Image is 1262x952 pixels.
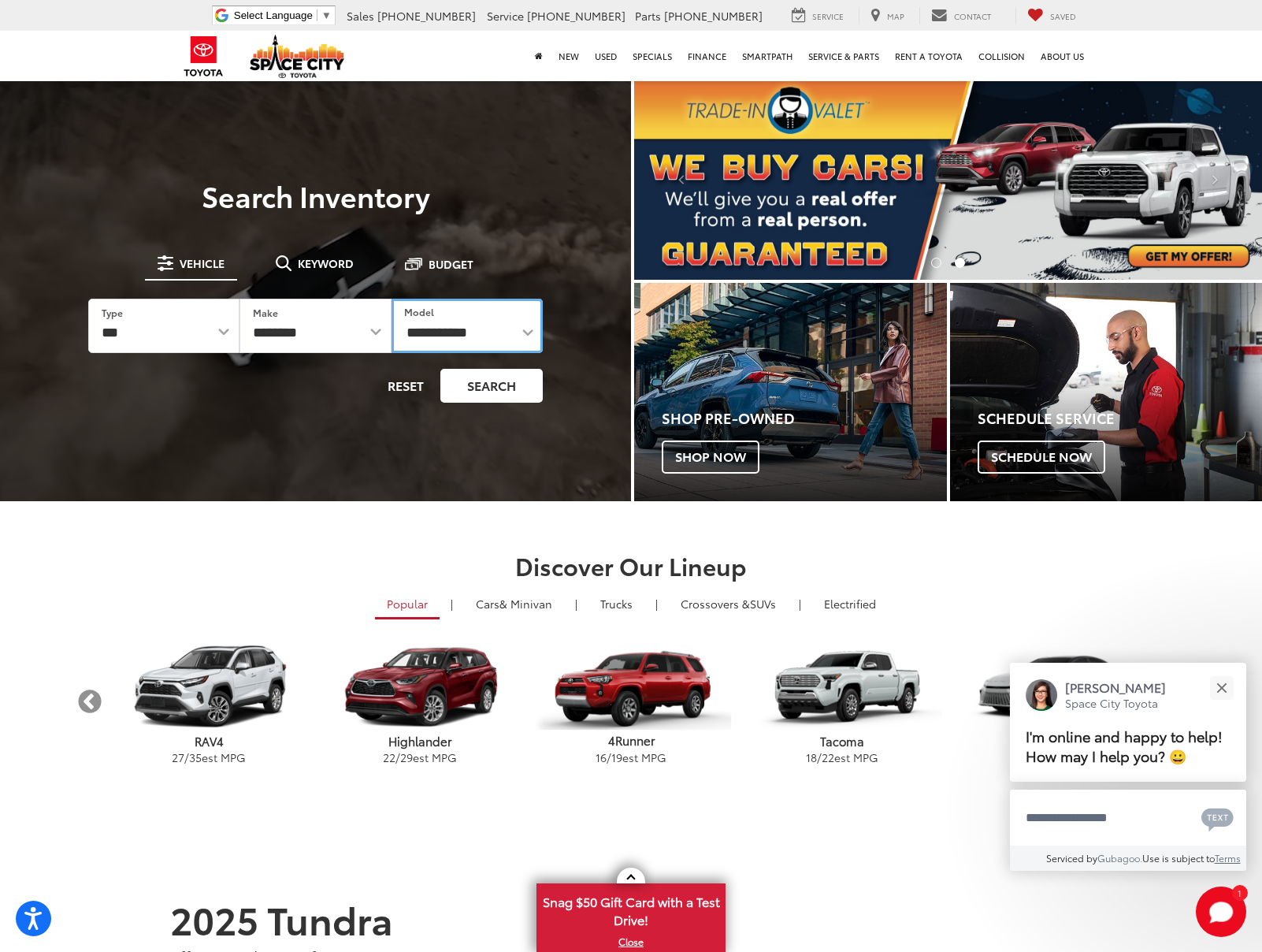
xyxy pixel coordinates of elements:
[317,9,317,21] span: ​
[780,7,856,24] a: Service
[822,749,834,765] span: 22
[525,749,737,765] p: / est MPG
[737,749,948,765] p: / est MPG
[587,31,625,81] a: Used
[321,9,332,21] span: ▼
[76,552,1186,578] h2: Discover Our Lineup
[954,10,991,22] span: Contact
[314,749,525,765] p: / est MPG
[234,9,332,21] a: Select Language​
[1015,7,1088,24] a: My Saved Vehicles
[1033,31,1092,81] a: About Us
[464,590,564,617] a: Cars
[250,35,344,78] img: Space City Toyota
[499,596,552,612] span: & Minivan
[404,305,434,318] label: Model
[447,596,457,612] li: |
[795,596,805,612] li: |
[1201,806,1234,831] svg: Text
[172,749,184,765] span: 27
[625,31,680,81] a: Specials
[170,891,393,945] strong: 2025 Tundra
[588,590,644,617] a: Trucks
[76,630,1186,773] aside: carousel
[377,8,476,24] span: [PHONE_NUMBER]
[1238,889,1242,896] span: 1
[400,749,413,765] span: 29
[253,306,278,319] label: Make
[634,79,1262,280] img: We Buy Cars
[180,258,225,269] span: Vehicle
[375,590,440,619] a: Popular
[978,441,1105,474] span: Schedule Now
[440,369,543,403] button: Search
[1026,726,1223,766] span: I'm online and happy to help! How may I help you? 😀
[320,645,521,730] img: Toyota Highlander
[859,7,916,24] a: Map
[737,733,948,749] p: Tacoma
[66,180,565,211] h3: Search Inventory
[551,31,587,81] a: New
[634,79,1262,280] div: carousel slide number 2 of 2
[669,590,788,617] a: SUVs
[635,8,661,24] span: Parts
[662,411,947,426] h4: Shop Pre-Owned
[298,258,354,269] span: Keyword
[1050,10,1076,22] span: Saved
[953,645,1154,730] img: Toyota Camry
[742,645,943,730] img: Toyota Tacoma
[662,441,759,474] span: Shop Now
[1010,663,1246,871] div: Close[PERSON_NAME]Space City ToyotaI'm online and happy to help! How may I help you? 😀Type your m...
[734,31,800,81] a: SmartPath
[596,749,607,765] span: 16
[1065,679,1166,696] p: [PERSON_NAME]
[812,10,844,22] span: Service
[531,645,732,730] img: Toyota 4Runner
[571,596,581,612] li: |
[948,749,1159,765] p: / est MPG
[103,749,314,765] p: / est MPG
[103,733,314,749] p: RAV4
[525,732,737,749] p: 4Runner
[1046,851,1097,865] span: Serviced by
[955,258,965,268] li: Go to slide number 2.
[383,749,395,765] span: 22
[538,885,724,933] span: Snag $50 Gift Card with a Test Drive!
[487,8,524,24] span: Service
[681,596,750,612] span: Crossovers &
[102,306,123,319] label: Type
[527,8,625,24] span: [PHONE_NUMBER]
[680,31,734,81] a: Finance
[812,590,888,617] a: Electrified
[527,31,551,81] a: Home
[174,31,233,82] img: Toyota
[1204,671,1238,705] button: Close
[374,369,437,403] button: Reset
[634,283,947,502] div: Toyota
[1215,851,1241,865] a: Terms
[347,8,374,24] span: Sales
[634,283,947,502] a: Shop Pre-Owned Shop Now
[887,10,904,22] span: Map
[189,749,202,765] span: 35
[1167,110,1262,248] button: Click to view next picture.
[1097,851,1142,865] a: Gubagoo.
[611,749,622,765] span: 19
[1065,696,1166,711] p: Space City Toyota
[1142,851,1215,865] span: Use is subject to
[664,8,763,24] span: [PHONE_NUMBER]
[971,31,1033,81] a: Collision
[919,7,1003,24] a: Contact
[234,9,313,21] span: Select Language
[931,258,941,268] li: Go to slide number 1.
[800,31,887,81] a: Service & Parts
[948,732,1159,749] p: Camry
[651,596,662,612] li: |
[1196,887,1246,937] svg: Start Chat
[887,31,971,81] a: Rent a Toyota
[806,749,817,765] span: 18
[1010,790,1246,846] textarea: Type your message
[1197,800,1238,835] button: Chat with SMS
[1196,887,1246,937] button: Toggle Chat Window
